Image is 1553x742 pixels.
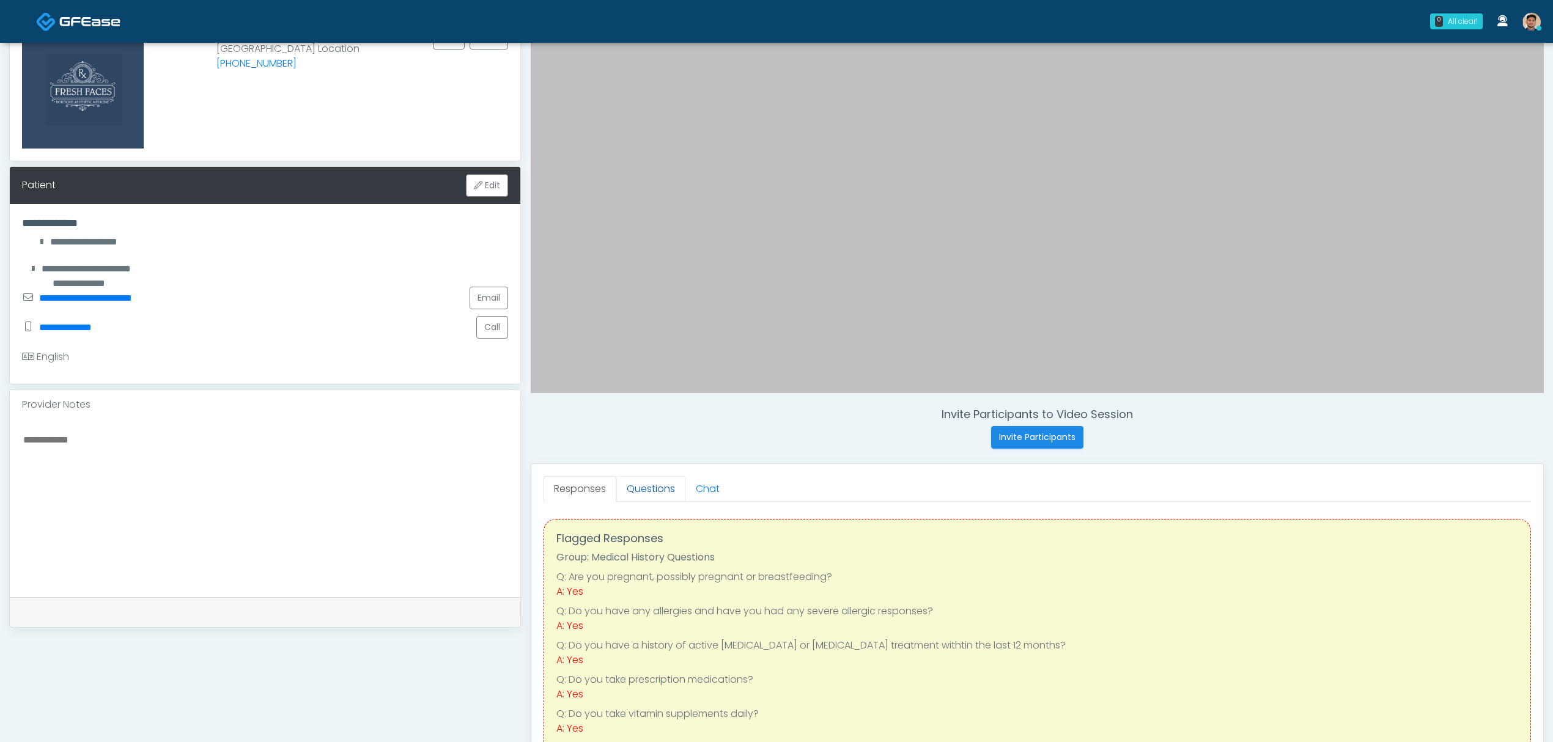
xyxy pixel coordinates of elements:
[470,287,508,309] a: Email
[556,604,1518,619] li: Q: Do you have any allergies and have you had any severe allergic responses?
[556,687,1518,702] div: A: Yes
[556,638,1518,653] li: Q: Do you have a history of active [MEDICAL_DATA] or [MEDICAL_DATA] treatment withtin the last 12...
[556,619,1518,633] div: A: Yes
[556,672,1518,687] li: Q: Do you take prescription medications?
[36,12,56,32] img: Docovia
[59,15,120,28] img: Docovia
[1435,16,1443,27] div: 0
[22,178,56,193] div: Patient
[216,56,297,70] a: [PHONE_NUMBER]
[556,550,715,564] strong: Group: Medical History Questions
[991,426,1083,449] button: Invite Participants
[544,476,616,502] a: Responses
[1448,16,1478,27] div: All clear!
[466,174,508,197] button: Edit
[22,27,144,149] img: Provider image
[556,707,1518,721] li: Q: Do you take vitamin supplements daily?
[531,408,1544,421] h4: Invite Participants to Video Session
[10,390,520,419] div: Provider Notes
[36,1,120,41] a: Docovia
[476,316,508,339] button: Call
[616,476,685,502] a: Questions
[685,476,730,502] a: Chat
[216,27,360,139] p: Fresh Faces Rx [GEOGRAPHIC_DATA] Location
[556,584,1518,599] div: A: Yes
[556,721,1518,736] div: A: Yes
[1423,9,1490,34] a: 0 All clear!
[556,532,1518,545] h4: Flagged Responses
[22,350,69,364] div: English
[556,570,1518,584] li: Q: Are you pregnant, possibly pregnant or breastfeeding?
[556,653,1518,667] div: A: Yes
[1522,13,1541,31] img: Kenner Medina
